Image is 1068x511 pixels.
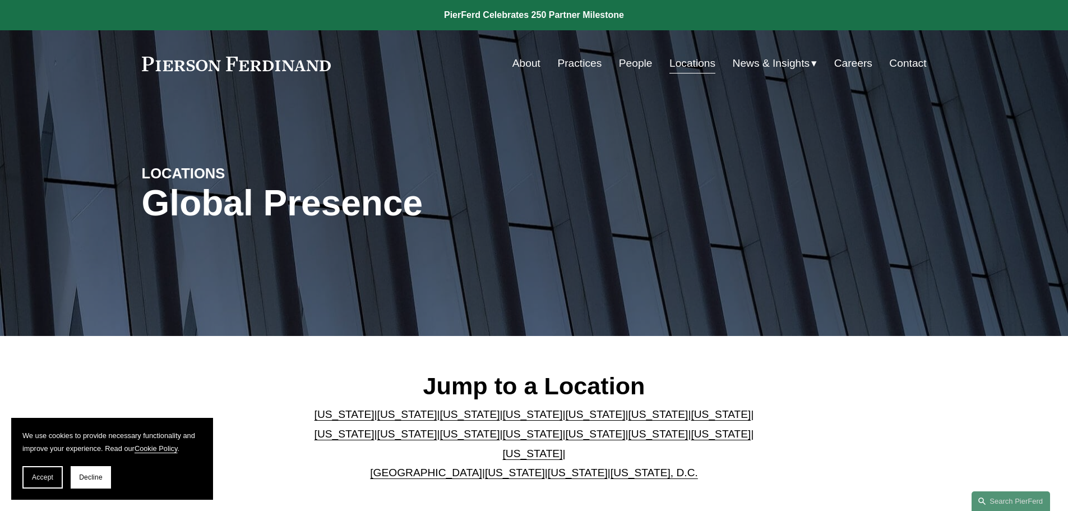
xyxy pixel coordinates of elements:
[377,408,437,420] a: [US_STATE]
[972,491,1050,511] a: Search this site
[315,428,375,440] a: [US_STATE]
[628,408,688,420] a: [US_STATE]
[565,428,625,440] a: [US_STATE]
[834,53,872,74] a: Careers
[565,408,625,420] a: [US_STATE]
[440,408,500,420] a: [US_STATE]
[669,53,715,74] a: Locations
[889,53,926,74] a: Contact
[142,164,338,182] h4: LOCATIONS
[503,448,563,459] a: [US_STATE]
[611,467,698,478] a: [US_STATE], D.C.
[11,418,213,500] section: Cookie banner
[440,428,500,440] a: [US_STATE]
[628,428,688,440] a: [US_STATE]
[557,53,602,74] a: Practices
[377,428,437,440] a: [US_STATE]
[305,405,763,482] p: | | | | | | | | | | | | | | | | | |
[485,467,545,478] a: [US_STATE]
[691,428,751,440] a: [US_STATE]
[733,54,810,73] span: News & Insights
[32,473,53,481] span: Accept
[22,466,63,489] button: Accept
[503,408,563,420] a: [US_STATE]
[733,53,817,74] a: folder dropdown
[619,53,653,74] a: People
[548,467,608,478] a: [US_STATE]
[135,444,178,453] a: Cookie Policy
[370,467,482,478] a: [GEOGRAPHIC_DATA]
[305,371,763,400] h2: Jump to a Location
[503,428,563,440] a: [US_STATE]
[512,53,540,74] a: About
[142,183,665,224] h1: Global Presence
[71,466,111,489] button: Decline
[315,408,375,420] a: [US_STATE]
[691,408,751,420] a: [US_STATE]
[79,473,103,481] span: Decline
[22,429,202,455] p: We use cookies to provide necessary functionality and improve your experience. Read our .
